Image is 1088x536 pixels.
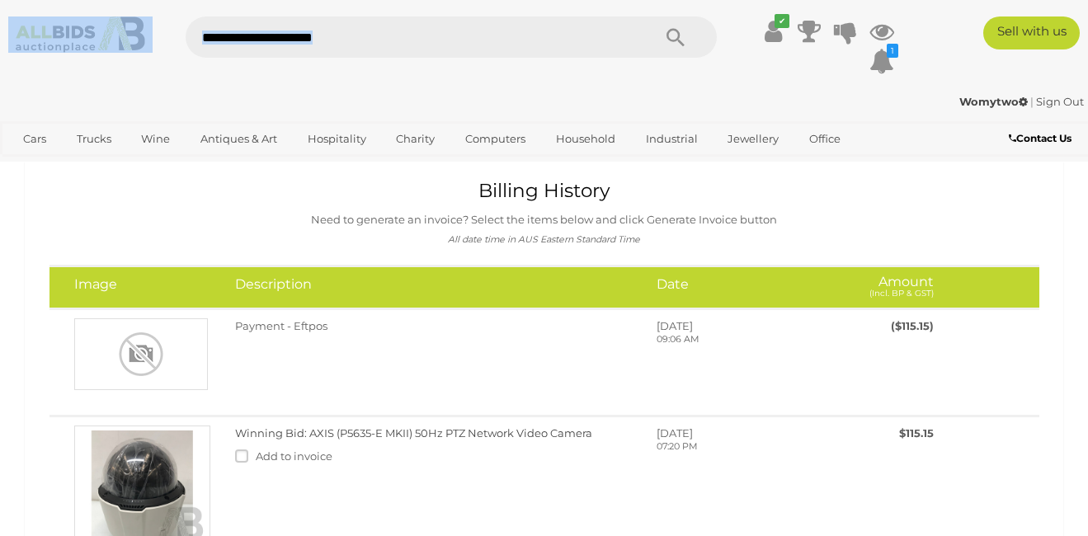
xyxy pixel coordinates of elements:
h4: Date [657,277,812,292]
b: Contact Us [1009,132,1072,144]
a: Hospitality [297,125,377,153]
a: Sell with us [983,16,1080,49]
a: Sign Out [1036,95,1084,108]
a: Wine [130,125,181,153]
a: ✔ [761,16,785,46]
strong: Womytwo [959,95,1028,108]
button: Search [634,16,717,58]
a: Cars [12,125,57,153]
a: 1 [869,46,894,76]
p: Need to generate an invoice? Select the items below and click Generate Invoice button [46,210,1042,229]
img: Allbids.com.au [8,16,153,53]
i: All date time in AUS Eastern Standard Time [448,234,640,245]
i: 1 [887,44,898,58]
span: Payment - Eftpos [235,319,327,332]
a: Trucks [66,125,122,153]
span: $115.15 [899,426,934,440]
img: Payment - Eftpos [74,318,208,390]
span: [DATE] [657,426,693,440]
a: Computers [455,125,536,153]
p: 07:20 PM [657,440,812,454]
h4: Amount [838,277,934,297]
a: Sports [12,153,68,180]
a: Antiques & Art [190,125,288,153]
h1: Billing History [46,181,1042,201]
a: Charity [385,125,445,153]
a: [GEOGRAPHIC_DATA] [77,153,215,180]
span: [DATE] [657,319,693,332]
a: Household [545,125,626,153]
p: 09:06 AM [657,333,812,346]
span: | [1030,95,1034,108]
a: Womytwo [959,95,1030,108]
a: Office [798,125,851,153]
a: Winning Bid: AXIS (P5635-E MKII) 50Hz PTZ Network Video Camera [235,426,592,440]
h4: Description [235,277,633,292]
small: (Incl. BP & GST) [869,288,934,299]
i: ✔ [775,14,789,28]
span: Add to invoice [256,449,332,463]
span: ($115.15) [891,319,934,332]
a: Jewellery [717,125,789,153]
a: Contact Us [1009,129,1076,148]
h4: Image [74,277,210,292]
a: Industrial [635,125,709,153]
